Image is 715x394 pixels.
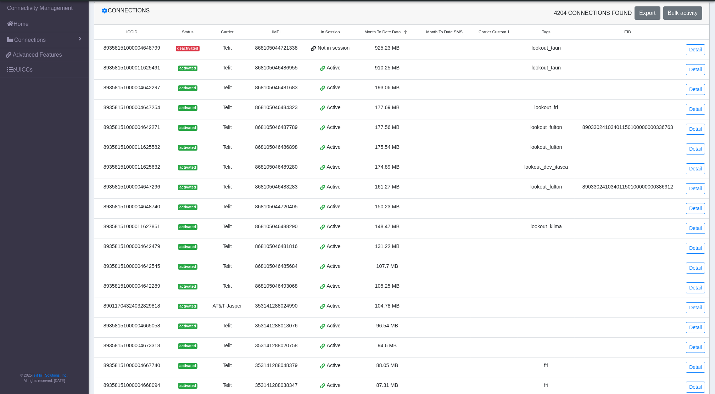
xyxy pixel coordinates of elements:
[221,29,233,35] span: Carrier
[253,104,300,112] div: 868105046484323
[210,84,244,92] div: Telit
[178,85,197,91] span: activated
[253,163,300,171] div: 868105046489280
[327,322,341,330] span: Active
[686,203,705,214] a: Detail
[686,163,705,174] a: Detail
[327,203,341,211] span: Active
[375,65,400,71] span: 910.25 MB
[522,64,570,72] div: lookout_taun
[426,29,463,35] span: Month To Date SMS
[375,164,400,170] span: 174.89 MB
[99,362,165,370] div: 89358151000004667740
[253,183,300,191] div: 868105046483283
[376,263,398,269] span: 107.7 MB
[579,183,676,191] div: 89033024103401150100000000386912
[253,44,300,52] div: 868105044721338
[375,224,400,229] span: 148.47 MB
[210,64,244,72] div: Telit
[686,84,705,95] a: Detail
[178,105,197,111] span: activated
[99,263,165,270] div: 89358151000004642545
[99,282,165,290] div: 89358151000004642289
[686,322,705,333] a: Detail
[178,383,197,389] span: activated
[178,185,197,190] span: activated
[99,302,165,310] div: 89011704324032829818
[253,382,300,389] div: 353141288038347
[327,263,341,270] span: Active
[99,243,165,251] div: 89358151000004642479
[13,51,62,59] span: Advanced Features
[376,323,398,328] span: 96.54 MB
[522,104,570,112] div: lookout_fri
[327,342,341,350] span: Active
[327,282,341,290] span: Active
[182,29,194,35] span: Status
[99,183,165,191] div: 89358151000004647296
[178,363,197,369] span: activated
[99,322,165,330] div: 89358151000004665058
[579,124,676,131] div: 89033024103401150100000000336763
[522,143,570,151] div: lookout_fulton
[663,6,702,20] button: Bulk activity
[210,243,244,251] div: Telit
[327,382,341,389] span: Active
[668,10,698,16] span: Bulk activity
[178,244,197,250] span: activated
[375,124,400,130] span: 177.56 MB
[178,323,197,329] span: activated
[96,6,402,20] div: Connections
[375,184,400,190] span: 161.27 MB
[126,29,137,35] span: ICCID
[375,45,400,51] span: 925.23 MB
[686,223,705,234] a: Detail
[14,36,46,44] span: Connections
[210,183,244,191] div: Telit
[327,163,341,171] span: Active
[178,66,197,71] span: activated
[210,124,244,131] div: Telit
[376,382,398,388] span: 87.31 MB
[522,382,570,389] div: fri
[99,44,165,52] div: 89358151000004648799
[327,124,341,131] span: Active
[253,64,300,72] div: 868105046486955
[253,84,300,92] div: 868105046481683
[554,9,632,17] span: 4204 Connections found
[686,183,705,194] a: Detail
[522,362,570,370] div: fri
[686,143,705,154] a: Detail
[210,223,244,231] div: Telit
[327,84,341,92] span: Active
[178,304,197,309] span: activated
[99,382,165,389] div: 89358151000004668094
[375,303,400,309] span: 104.78 MB
[210,342,244,350] div: Telit
[253,243,300,251] div: 868105046481816
[210,44,244,52] div: Telit
[327,183,341,191] span: Active
[99,342,165,350] div: 89358151000004673318
[375,243,400,249] span: 131.22 MB
[210,302,244,310] div: AT&T-Jasper
[99,223,165,231] div: 89358151000011627851
[253,203,300,211] div: 868105044720405
[253,362,300,370] div: 353141288048379
[210,163,244,171] div: Telit
[210,282,244,290] div: Telit
[522,183,570,191] div: lookout_fulton
[686,44,705,55] a: Detail
[99,143,165,151] div: 89358151000011625582
[253,223,300,231] div: 868105046488290
[686,104,705,115] a: Detail
[375,144,400,150] span: 175.54 MB
[522,124,570,131] div: lookout_fulton
[321,29,340,35] span: In Session
[210,322,244,330] div: Telit
[639,10,655,16] span: Export
[376,362,398,368] span: 88.05 MB
[253,124,300,131] div: 868105046487789
[686,64,705,75] a: Detail
[686,243,705,254] a: Detail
